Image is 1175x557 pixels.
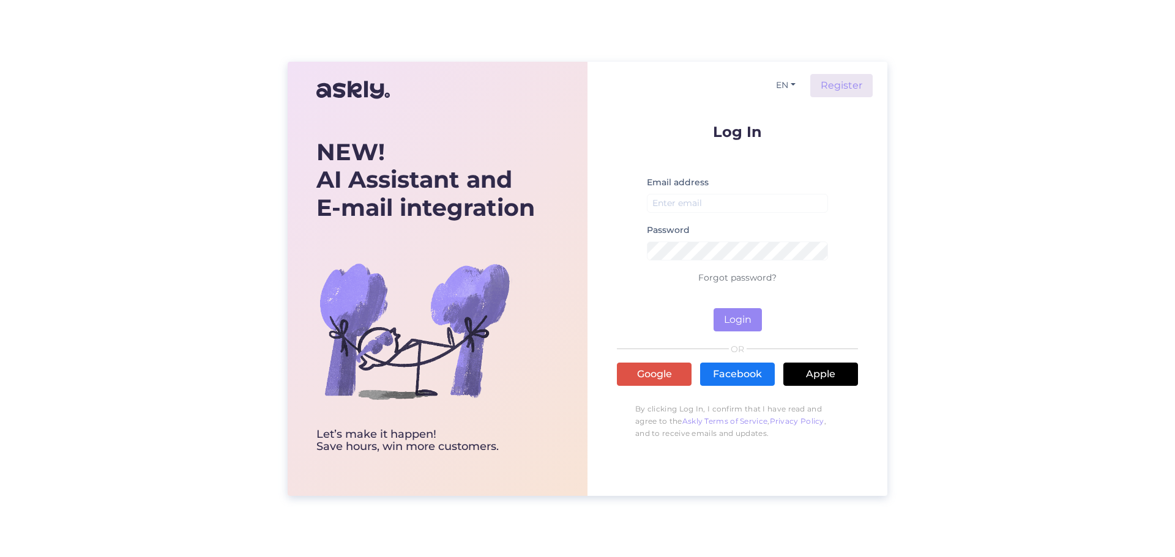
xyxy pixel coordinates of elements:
a: Privacy Policy [770,416,824,426]
label: Email address [647,176,709,189]
p: Log In [617,124,858,139]
button: EN [771,76,800,94]
div: Let’s make it happen! Save hours, win more customers. [316,429,535,453]
a: Askly Terms of Service [682,416,768,426]
a: Facebook [700,363,775,386]
input: Enter email [647,194,828,213]
label: Password [647,224,690,237]
a: Google [617,363,692,386]
p: By clicking Log In, I confirm that I have read and agree to the , , and to receive emails and upd... [617,397,858,446]
img: bg-askly [316,233,512,429]
a: Forgot password? [698,272,777,283]
button: Login [714,308,762,331]
a: Register [810,74,873,97]
img: Askly [316,75,390,105]
span: OR [729,345,747,353]
b: NEW! [316,138,385,166]
a: Apple [783,363,858,386]
div: AI Assistant and E-mail integration [316,138,535,222]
